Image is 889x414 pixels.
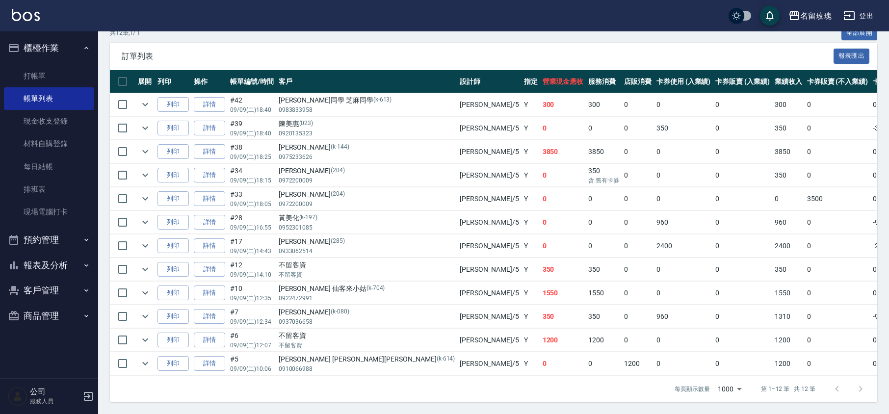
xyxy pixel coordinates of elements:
button: 列印 [157,356,189,371]
p: 0937036658 [279,317,455,326]
p: (k-613) [373,95,392,105]
td: 0 [805,164,870,187]
td: 0 [713,329,772,352]
button: expand row [138,285,153,300]
td: 1200 [622,352,654,375]
th: 卡券使用 (入業績) [654,70,713,93]
p: (k-614) [437,354,455,364]
td: 0 [586,234,622,258]
td: 0 [586,187,622,210]
button: 預約管理 [4,227,94,253]
td: 960 [654,211,713,234]
td: #42 [228,93,276,116]
td: 0 [713,164,772,187]
a: 詳情 [194,262,225,277]
a: 詳情 [194,285,225,301]
div: 不留客資 [279,331,455,341]
td: 0 [654,282,713,305]
td: 1200 [772,352,805,375]
td: 0 [805,93,870,116]
td: 350 [772,258,805,281]
button: expand row [138,191,153,206]
div: [PERSON_NAME]同學 芝麻同學 [279,95,455,105]
td: 2400 [772,234,805,258]
button: 報表匯出 [834,49,870,64]
td: [PERSON_NAME] /5 [457,282,521,305]
p: (204) [331,166,345,176]
div: 黃美化 [279,213,455,223]
p: (023) [299,119,314,129]
td: 350 [586,305,622,328]
td: 0 [805,305,870,328]
td: 0 [586,211,622,234]
p: 09/09 (二) 10:06 [230,364,274,373]
td: #17 [228,234,276,258]
td: 0 [622,282,654,305]
td: 960 [654,305,713,328]
a: 詳情 [194,215,225,230]
td: 0 [805,211,870,234]
img: Person [8,387,27,406]
p: 含 舊有卡券 [588,176,619,185]
td: 0 [805,352,870,375]
td: 3850 [586,140,622,163]
a: 詳情 [194,121,225,136]
button: 列印 [157,309,189,324]
th: 卡券販賣 (不入業績) [805,70,870,93]
p: (k-704) [366,284,385,294]
td: 0 [805,117,870,140]
td: 0 [586,117,622,140]
button: expand row [138,238,153,253]
button: 列印 [157,191,189,207]
th: 設計師 [457,70,521,93]
td: 0 [654,329,713,352]
td: 0 [805,329,870,352]
a: 打帳單 [4,65,94,87]
td: 0 [622,258,654,281]
p: 第 1–12 筆 共 12 筆 [761,385,815,393]
img: Logo [12,9,40,21]
p: 09/09 (二) 18:15 [230,176,274,185]
td: 0 [654,164,713,187]
td: 0 [654,140,713,163]
td: Y [522,187,540,210]
p: 09/09 (二) 14:10 [230,270,274,279]
td: 0 [654,352,713,375]
p: 0933062514 [279,247,455,256]
div: [PERSON_NAME] [279,189,455,200]
p: 0922472991 [279,294,455,303]
td: 0 [805,258,870,281]
td: 0 [622,329,654,352]
td: 0 [654,187,713,210]
button: 列印 [157,238,189,254]
td: 0 [622,187,654,210]
button: expand row [138,97,153,112]
td: 960 [772,211,805,234]
td: 300 [540,93,586,116]
td: 350 [540,305,586,328]
td: 0 [713,352,772,375]
p: 0975233626 [279,153,455,161]
td: [PERSON_NAME] /5 [457,211,521,234]
td: 0 [713,282,772,305]
td: [PERSON_NAME] /5 [457,117,521,140]
a: 報表匯出 [834,51,870,60]
td: 3850 [540,140,586,163]
th: 營業現金應收 [540,70,586,93]
td: [PERSON_NAME] /5 [457,329,521,352]
button: 登出 [839,7,877,25]
td: 0 [540,352,586,375]
td: 1200 [772,329,805,352]
a: 帳單列表 [4,87,94,110]
p: 09/09 (二) 12:34 [230,317,274,326]
a: 材料自購登錄 [4,132,94,155]
td: Y [522,117,540,140]
td: #39 [228,117,276,140]
p: 09/09 (二) 12:07 [230,341,274,350]
button: 列印 [157,262,189,277]
p: (285) [331,236,345,247]
h5: 公司 [30,387,80,397]
p: 不留客資 [279,270,455,279]
td: 0 [622,305,654,328]
a: 每日結帳 [4,155,94,178]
